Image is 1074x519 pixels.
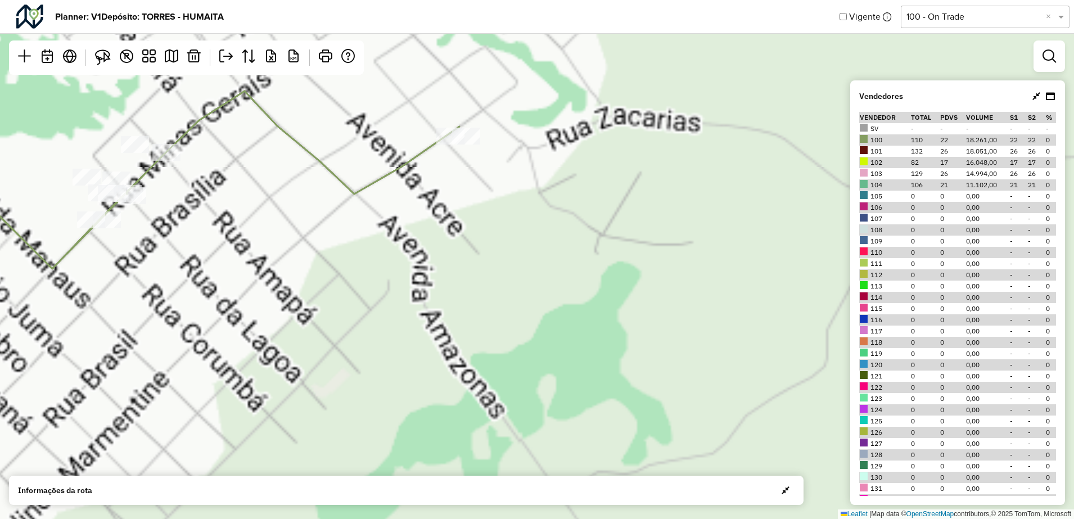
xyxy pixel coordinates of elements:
[910,416,940,427] td: 0
[1027,483,1045,494] td: -
[1027,337,1045,348] td: -
[1027,416,1045,427] td: -
[910,337,940,348] td: 0
[1009,179,1027,191] td: 21
[965,393,1010,404] td: 0,00
[859,438,910,449] td: 127
[965,281,1010,292] td: 0,00
[77,211,105,228] div: PONTO DA CARNE
[940,438,965,449] td: 0
[1009,123,1027,134] td: -
[1045,191,1056,202] td: 0
[859,146,910,157] td: 101
[940,292,965,303] td: 0
[859,449,910,461] td: 128
[1009,359,1027,371] td: -
[910,146,940,157] td: 132
[1009,303,1027,314] td: -
[1009,112,1027,123] th: S1
[910,371,940,382] td: 0
[1009,461,1027,472] td: -
[940,202,965,213] td: 0
[1027,472,1045,483] td: -
[965,258,1010,269] td: 0,00
[910,494,940,506] td: 0
[1045,472,1056,483] td: 0
[1045,348,1056,359] td: 0
[138,45,160,70] a: Gabarito
[940,494,965,506] td: 0
[1045,224,1056,236] td: 0
[910,134,940,146] td: 110
[1045,157,1056,168] td: 0
[95,49,111,65] img: Selecionar atividades - laço
[859,269,910,281] td: 112
[965,224,1010,236] td: 0,00
[965,404,1010,416] td: 0,00
[1027,314,1045,326] td: -
[73,169,101,186] div: COMERCIAL MACHADO
[1027,157,1045,168] td: 17
[1027,123,1045,134] td: -
[940,382,965,393] td: 0
[1009,247,1027,258] td: -
[940,236,965,247] td: 0
[910,236,940,247] td: 0
[859,348,910,359] td: 119
[965,236,1010,247] td: 0,00
[1027,179,1045,191] td: 21
[940,157,965,168] td: 17
[1045,449,1056,461] td: 0
[965,472,1010,483] td: 0,00
[965,247,1010,258] td: 0,00
[1009,348,1027,359] td: -
[910,404,940,416] td: 0
[859,326,910,337] td: 117
[1027,247,1045,258] td: -
[940,168,965,179] td: 26
[940,112,965,123] th: PDVs
[859,202,910,213] td: 106
[910,461,940,472] td: 0
[940,393,965,404] td: 0
[1009,202,1027,213] td: -
[1027,427,1045,438] td: -
[859,472,910,483] td: 130
[910,393,940,404] td: 0
[1045,494,1056,506] td: 0
[1009,236,1027,247] td: -
[1009,472,1027,483] td: -
[859,91,903,102] strong: Vendedores
[965,191,1010,202] td: 0,00
[859,337,910,348] td: 118
[1027,461,1045,472] td: -
[124,51,130,60] span: R
[1045,359,1056,371] td: 0
[1027,371,1045,382] td: -
[1045,337,1056,348] td: 0
[1045,258,1056,269] td: 0
[910,247,940,258] td: 0
[1009,494,1027,506] td: -
[1027,213,1045,224] td: -
[1027,438,1045,449] td: -
[940,449,965,461] td: 0
[1027,269,1045,281] td: -
[1009,168,1027,179] td: 26
[840,4,1070,29] div: Vigente
[910,314,940,326] td: 0
[1009,269,1027,281] td: -
[1027,191,1045,202] td: -
[102,172,130,188] div: BORRACHARIA 3 IRMAOS
[290,56,297,61] span: KM
[1045,269,1056,281] td: 0
[1027,348,1045,359] td: -
[859,314,910,326] td: 116
[910,359,940,371] td: 0
[152,144,180,161] div: GABRIEL LOPES SILVA
[859,303,910,314] td: 115
[859,371,910,382] td: 121
[1045,112,1056,123] th: % total clientes quinzenais
[910,427,940,438] td: 0
[1009,483,1027,494] td: -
